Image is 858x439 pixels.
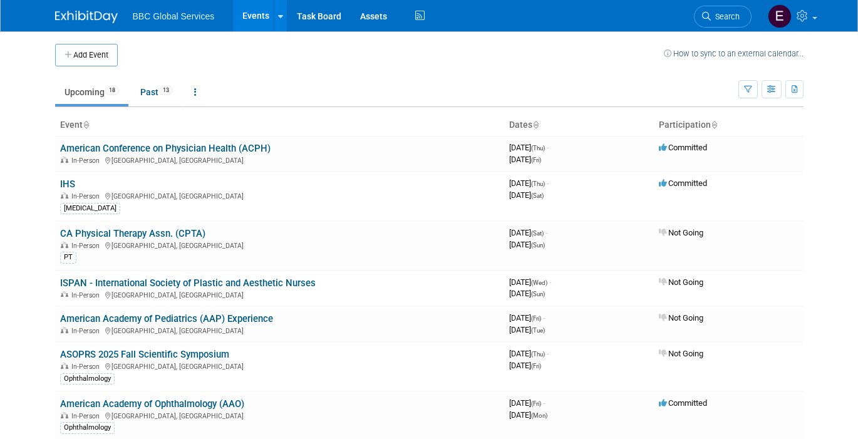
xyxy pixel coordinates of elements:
div: Ophthalmology [60,422,115,433]
div: [GEOGRAPHIC_DATA], [GEOGRAPHIC_DATA] [60,410,499,420]
span: In-Person [71,291,103,299]
a: American Academy of Ophthalmology (AAO) [60,398,244,410]
img: In-Person Event [61,242,68,248]
span: In-Person [71,192,103,200]
span: (Fri) [531,315,541,322]
a: Sort by Start Date [532,120,539,130]
span: [DATE] [509,228,547,237]
a: Upcoming18 [55,80,128,104]
th: Dates [504,115,654,136]
span: [DATE] [509,143,549,152]
span: Committed [659,143,707,152]
span: [DATE] [509,325,545,334]
span: - [547,349,549,358]
span: [DATE] [509,289,545,298]
span: (Sun) [531,291,545,297]
button: Add Event [55,44,118,66]
span: - [543,398,545,408]
a: Sort by Event Name [83,120,89,130]
a: American Conference on Physician Health (ACPH) [60,143,271,154]
div: [GEOGRAPHIC_DATA], [GEOGRAPHIC_DATA] [60,325,499,335]
span: [DATE] [509,398,545,408]
span: (Fri) [531,157,541,163]
span: - [543,313,545,323]
span: [DATE] [509,313,545,323]
span: Not Going [659,277,703,287]
a: American Academy of Pediatrics (AAP) Experience [60,313,273,324]
span: Search [711,12,740,21]
span: [DATE] [509,178,549,188]
a: CA Physical Therapy Assn. (CPTA) [60,228,205,239]
a: ASOPRS 2025 Fall Scientific Symposium [60,349,229,360]
span: [DATE] [509,277,551,287]
img: In-Person Event [61,291,68,297]
span: (Mon) [531,412,547,419]
th: Participation [654,115,804,136]
span: - [549,277,551,287]
span: (Tue) [531,327,545,334]
span: In-Person [71,412,103,420]
span: 13 [159,86,173,95]
div: PT [60,252,76,263]
span: (Sat) [531,230,544,237]
a: How to sync to an external calendar... [664,49,804,58]
img: In-Person Event [61,327,68,333]
img: In-Person Event [61,412,68,418]
span: [DATE] [509,410,547,420]
img: ExhibitDay [55,11,118,23]
span: BBC Global Services [133,11,215,21]
span: In-Person [71,242,103,250]
span: - [545,228,547,237]
a: Past13 [131,80,182,104]
span: In-Person [71,363,103,371]
span: (Wed) [531,279,547,286]
th: Event [55,115,504,136]
span: (Sat) [531,192,544,199]
span: Not Going [659,228,703,237]
span: [DATE] [509,361,541,370]
div: [GEOGRAPHIC_DATA], [GEOGRAPHIC_DATA] [60,361,499,371]
span: In-Person [71,327,103,335]
div: [GEOGRAPHIC_DATA], [GEOGRAPHIC_DATA] [60,289,499,299]
span: (Sun) [531,242,545,249]
div: [GEOGRAPHIC_DATA], [GEOGRAPHIC_DATA] [60,240,499,250]
a: IHS [60,178,75,190]
span: (Fri) [531,363,541,369]
div: [GEOGRAPHIC_DATA], [GEOGRAPHIC_DATA] [60,155,499,165]
div: Ophthalmology [60,373,115,385]
span: [DATE] [509,240,545,249]
a: Search [694,6,752,28]
img: In-Person Event [61,363,68,369]
span: [DATE] [509,349,549,358]
a: Sort by Participation Type [711,120,717,130]
span: 18 [105,86,119,95]
span: In-Person [71,157,103,165]
img: In-Person Event [61,157,68,163]
span: Committed [659,398,707,408]
img: In-Person Event [61,192,68,199]
span: Committed [659,178,707,188]
img: Ethan Denkensohn [768,4,792,28]
span: (Thu) [531,351,545,358]
span: [DATE] [509,190,544,200]
span: (Thu) [531,180,545,187]
span: (Thu) [531,145,545,152]
span: - [547,178,549,188]
span: [DATE] [509,155,541,164]
span: (Fri) [531,400,541,407]
div: [GEOGRAPHIC_DATA], [GEOGRAPHIC_DATA] [60,190,499,200]
div: [MEDICAL_DATA] [60,203,120,214]
span: Not Going [659,313,703,323]
a: ISPAN - International Society of Plastic and Aesthetic Nurses [60,277,316,289]
span: Not Going [659,349,703,358]
span: - [547,143,549,152]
